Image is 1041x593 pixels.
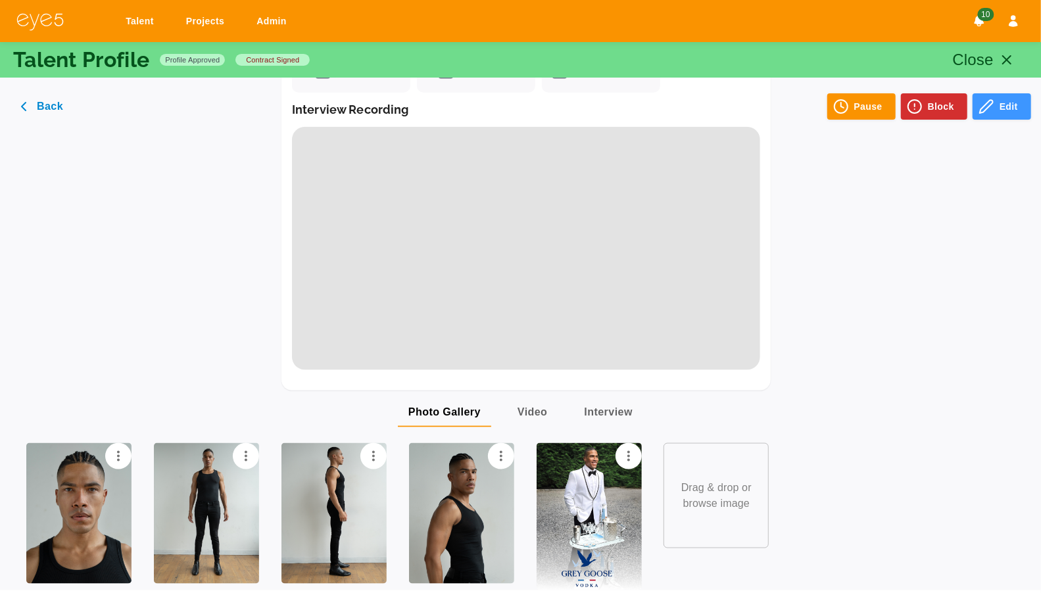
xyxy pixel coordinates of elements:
button: Edit [973,93,1031,120]
span: 10 [977,8,994,21]
img: Photo 4 [537,443,642,590]
span: Profile Approved [160,55,225,65]
button: Photo Gallery [398,396,491,427]
p: Close [953,48,994,72]
p: Drag & drop or browse image [677,480,755,511]
span: contract signed [241,55,304,65]
a: Projects [178,9,237,34]
a: Talent [117,9,167,34]
button: Video [507,396,558,427]
button: Options [616,443,642,469]
img: eye5 [16,12,64,31]
img: Photo 0 [26,443,132,583]
button: Pause [827,93,896,120]
button: Interview [574,396,643,427]
button: Options [360,443,387,469]
button: Options [233,443,259,469]
img: Photo 3 [409,443,514,583]
button: Options [488,443,514,469]
a: Admin [248,9,300,34]
button: Options [105,443,132,469]
button: Back [10,93,76,120]
button: Notifications [967,9,991,33]
img: Photo 2 [281,443,387,583]
img: Photo 1 [154,443,259,583]
button: Close [944,44,1029,76]
p: Talent Profile [13,49,149,70]
button: Block [901,93,967,120]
